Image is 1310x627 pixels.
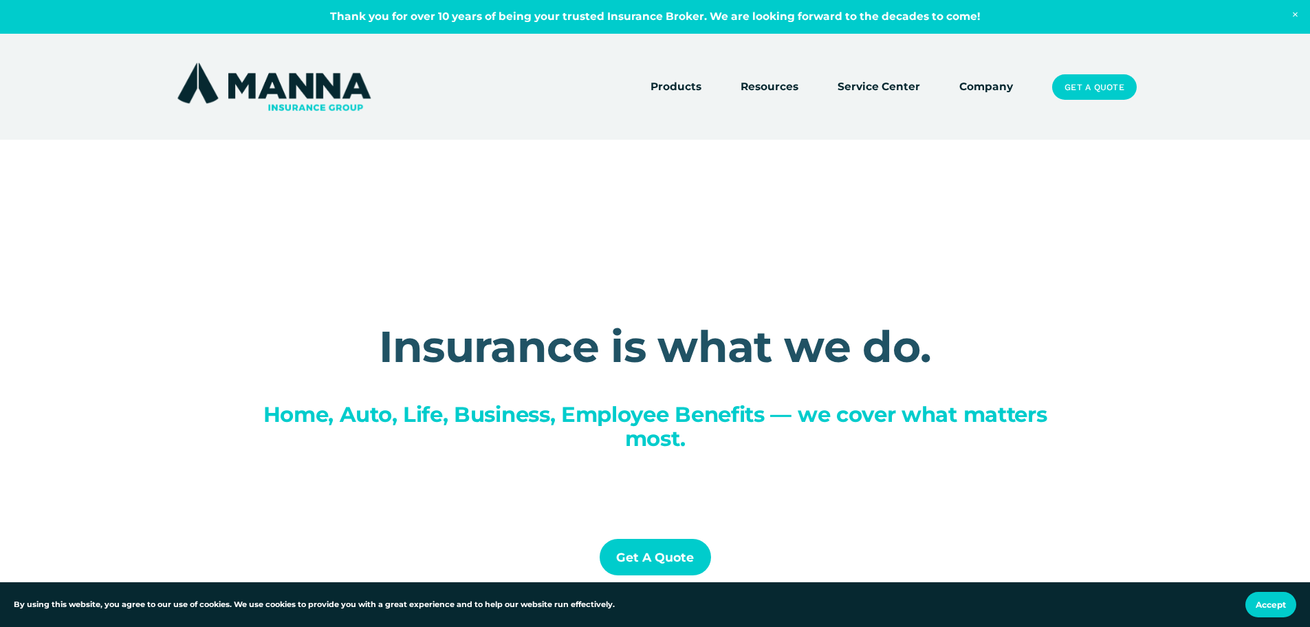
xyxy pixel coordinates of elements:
[263,401,1053,451] span: Home, Auto, Life, Business, Employee Benefits — we cover what matters most.
[174,60,374,114] img: Manna Insurance Group
[1245,592,1296,617] button: Accept
[838,78,920,97] a: Service Center
[741,78,798,96] span: Resources
[379,320,932,373] strong: Insurance is what we do.
[651,78,701,96] span: Products
[651,78,701,97] a: folder dropdown
[600,539,711,575] a: Get a Quote
[14,599,615,611] p: By using this website, you agree to our use of cookies. We use cookies to provide you with a grea...
[1256,599,1286,610] span: Accept
[1052,74,1136,100] a: Get a Quote
[741,78,798,97] a: folder dropdown
[959,78,1013,97] a: Company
